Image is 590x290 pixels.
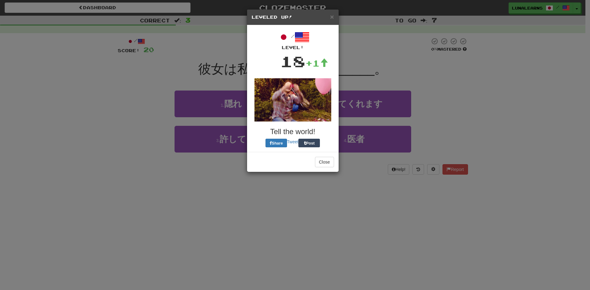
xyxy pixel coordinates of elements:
button: Close [315,157,334,167]
a: Tweet [287,139,298,144]
button: Post [298,139,320,147]
div: / [252,30,334,51]
img: andy-72a9b47756ecc61a9f6c0ef31017d13e025550094338bf53ee1bb5849c5fd8eb.gif [254,78,331,122]
button: Close [330,14,334,20]
button: Share [265,139,287,147]
h3: Tell the world! [252,128,334,136]
span: × [330,13,334,20]
h5: Leveled Up! [252,14,334,20]
div: 18 [280,51,305,72]
div: +1 [305,57,328,69]
div: Level: [252,44,334,51]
